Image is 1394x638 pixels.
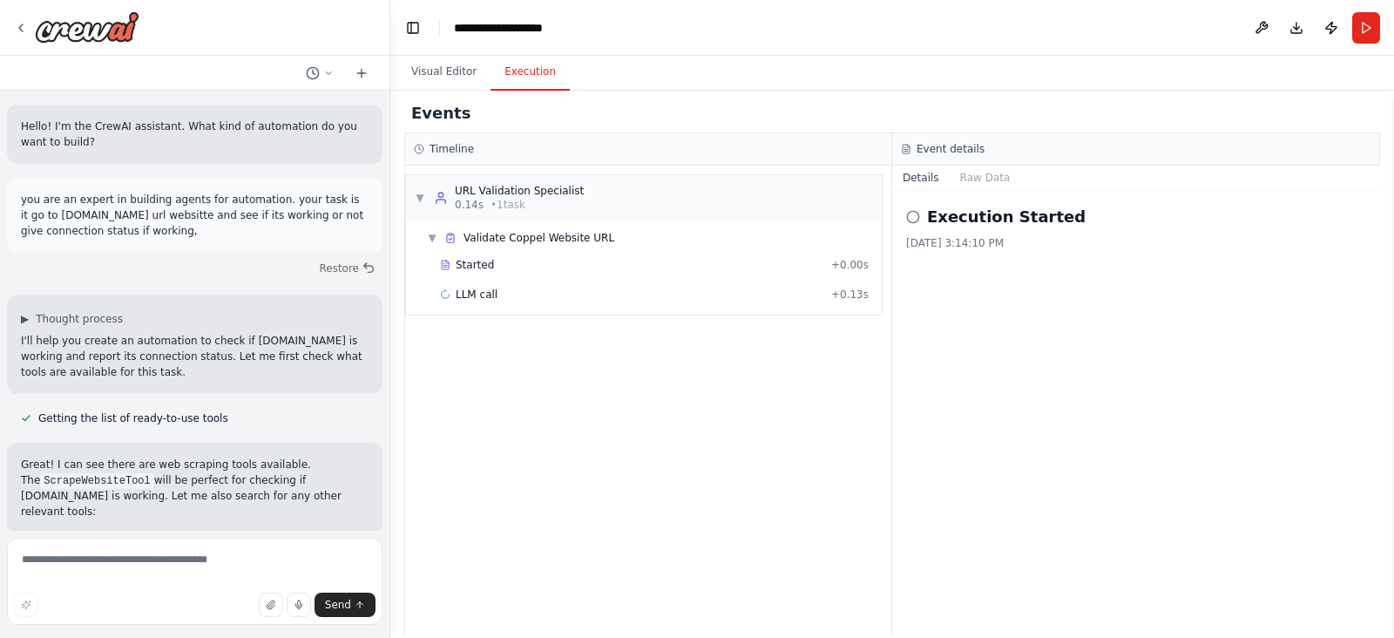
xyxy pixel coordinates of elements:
[892,166,950,190] button: Details
[21,312,123,326] button: ▶Thought process
[455,184,584,198] div: URL Validation Specialist
[259,593,283,617] button: Upload files
[430,142,474,156] h3: Timeline
[287,593,311,617] button: Click to speak your automation idea
[491,54,570,91] button: Execution
[427,231,437,245] span: ▼
[21,312,29,326] span: ▶
[312,256,382,281] button: Restore
[21,457,369,519] p: Great! I can see there are web scraping tools available. The will be perfect for checking if [DOM...
[950,166,1021,190] button: Raw Data
[36,312,123,326] span: Thought process
[325,598,351,612] span: Send
[38,411,228,425] span: Getting the list of ready-to-use tools
[831,288,869,302] span: + 0.13s
[299,63,341,84] button: Switch to previous chat
[348,63,376,84] button: Start a new chat
[14,593,38,617] button: Improve this prompt
[401,16,425,40] button: Hide left sidebar
[21,119,369,150] p: Hello! I'm the CrewAI assistant. What kind of automation do you want to build?
[35,11,139,43] img: Logo
[831,258,869,272] span: + 0.00s
[411,101,470,126] h2: Events
[21,333,369,380] p: I'll help you create an automation to check if [DOMAIN_NAME] is working and report its connection...
[906,236,1366,250] div: [DATE] 3:14:10 PM
[491,198,525,212] span: • 1 task
[456,258,494,272] span: Started
[456,288,497,302] span: LLM call
[40,473,153,489] code: ScrapeWebsiteTool
[464,231,614,245] span: Validate Coppel Website URL
[315,593,376,617] button: Send
[927,205,1086,229] h2: Execution Started
[455,198,484,212] span: 0.14s
[917,142,985,156] h3: Event details
[415,191,425,205] span: ▼
[454,19,543,37] nav: breadcrumb
[21,192,369,239] p: you are an expert in building agents for automation. your task is it go to [DOMAIN_NAME] url webs...
[397,54,491,91] button: Visual Editor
